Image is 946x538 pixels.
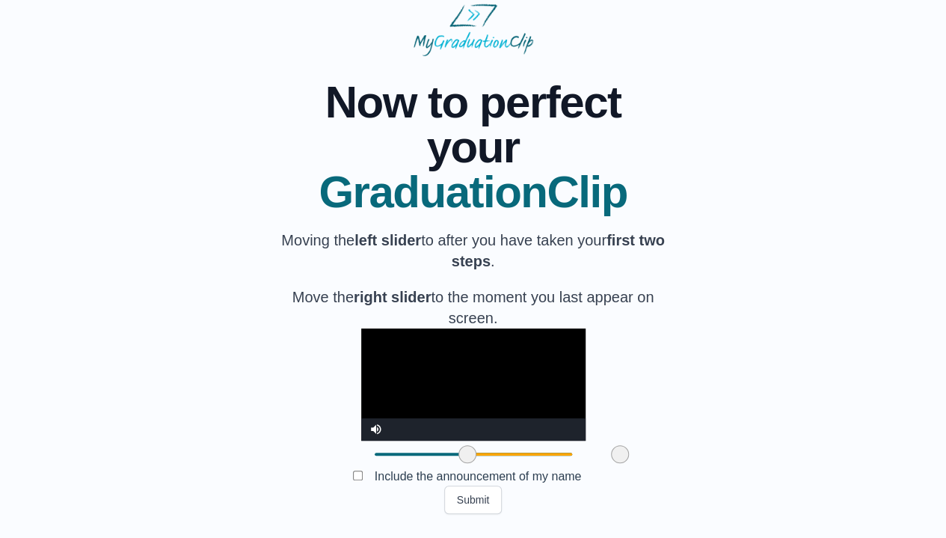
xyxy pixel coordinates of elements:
[452,232,665,269] b: first two steps
[276,230,671,272] p: Moving the to after you have taken your .
[414,4,533,56] img: MyGraduationClip
[361,328,586,441] div: Video Player
[444,486,503,514] button: Submit
[276,80,671,170] span: Now to perfect your
[363,464,594,489] label: Include the announcement of my name
[354,289,431,305] b: right slider
[276,287,671,328] p: Move the to the moment you last appear on screen.
[361,418,391,441] button: Mute
[276,170,671,215] span: GraduationClip
[354,232,421,248] b: left slider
